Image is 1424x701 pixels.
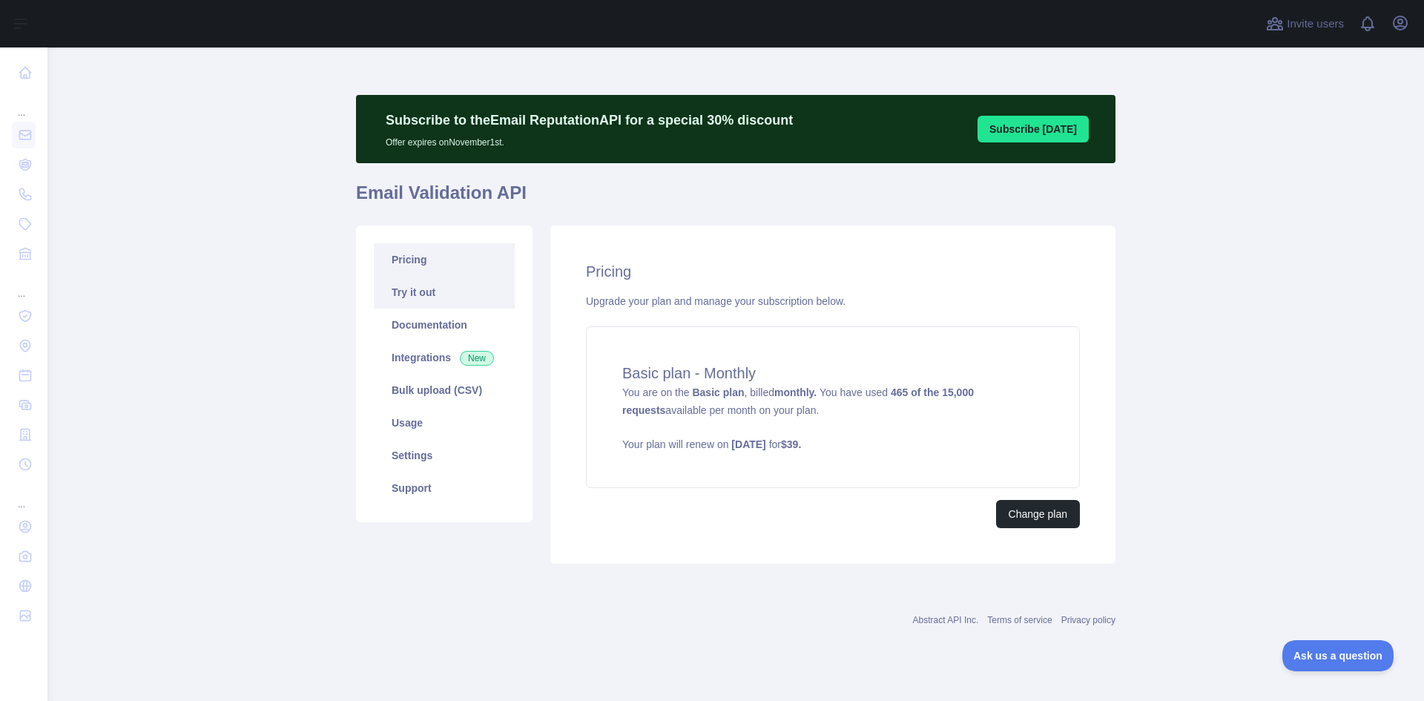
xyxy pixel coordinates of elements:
[374,439,515,472] a: Settings
[1282,640,1394,671] iframe: Toggle Customer Support
[460,351,494,366] span: New
[356,181,1115,217] h1: Email Validation API
[692,386,744,398] strong: Basic plan
[12,270,36,300] div: ...
[1263,12,1347,36] button: Invite users
[386,110,793,131] p: Subscribe to the Email Reputation API for a special 30 % discount
[1061,615,1115,625] a: Privacy policy
[374,472,515,504] a: Support
[386,131,793,148] p: Offer expires on November 1st.
[731,438,765,450] strong: [DATE]
[374,276,515,309] a: Try it out
[374,407,515,439] a: Usage
[12,89,36,119] div: ...
[622,386,1044,452] span: You are on the , billed You have used available per month on your plan.
[978,116,1089,142] button: Subscribe [DATE]
[586,294,1080,309] div: Upgrade your plan and manage your subscription below.
[374,309,515,341] a: Documentation
[374,374,515,407] a: Bulk upload (CSV)
[913,615,979,625] a: Abstract API Inc.
[622,437,1044,452] p: Your plan will renew on for
[12,481,36,510] div: ...
[374,243,515,276] a: Pricing
[374,341,515,374] a: Integrations New
[996,500,1080,528] button: Change plan
[987,615,1052,625] a: Terms of service
[622,363,1044,384] h4: Basic plan - Monthly
[781,438,801,450] strong: $ 39 .
[774,386,817,398] strong: monthly.
[586,261,1080,282] h2: Pricing
[622,386,974,416] strong: 465 of the 15,000 requests
[1287,16,1344,33] span: Invite users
